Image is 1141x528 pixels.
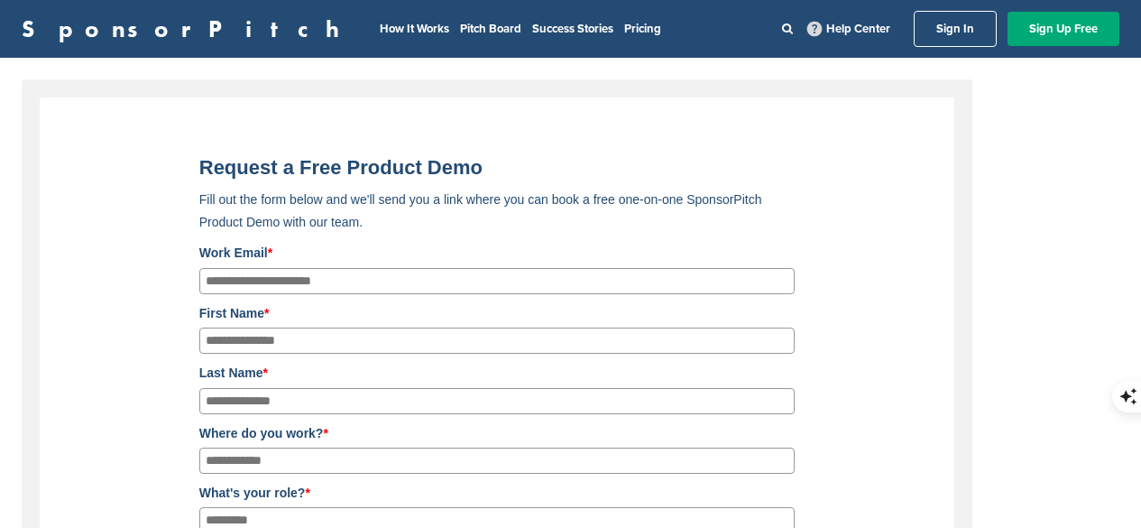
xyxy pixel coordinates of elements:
[624,22,661,36] a: Pricing
[1008,12,1119,46] a: Sign Up Free
[22,17,351,41] a: SponsorPitch
[199,189,795,234] p: Fill out the form below and we'll send you a link where you can book a free one-on-one SponsorPit...
[199,483,795,503] label: What's your role?
[199,363,795,383] label: Last Name
[199,156,795,180] title: Request a Free Product Demo
[914,11,997,47] a: Sign In
[532,22,613,36] a: Success Stories
[804,18,894,40] a: Help Center
[199,303,795,323] label: First Name
[380,22,449,36] a: How It Works
[460,22,521,36] a: Pitch Board
[199,243,795,263] label: Work Email
[199,423,795,443] label: Where do you work?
